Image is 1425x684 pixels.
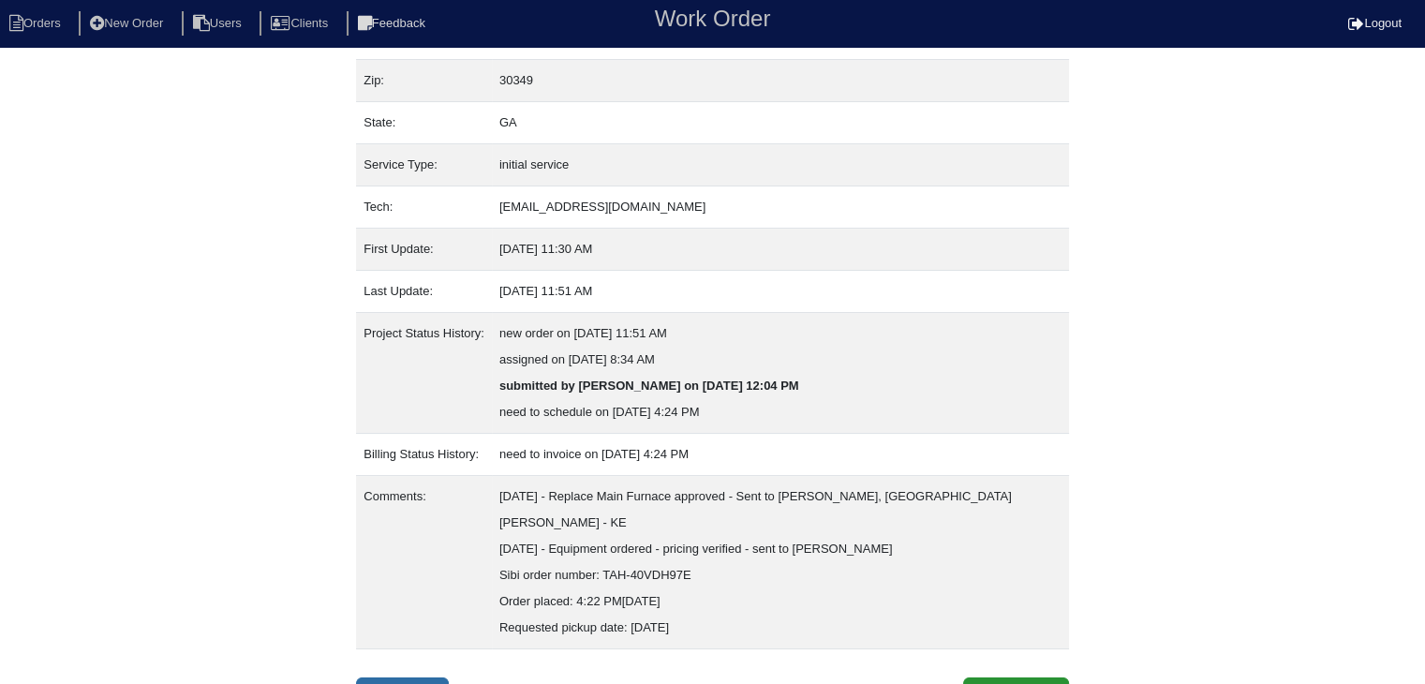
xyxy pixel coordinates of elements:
[356,186,492,229] td: Tech:
[499,347,1061,373] div: assigned on [DATE] 8:34 AM
[492,476,1069,649] td: [DATE] - Replace Main Furnace approved - Sent to [PERSON_NAME], [GEOGRAPHIC_DATA][PERSON_NAME] - ...
[356,229,492,271] td: First Update:
[182,16,257,30] a: Users
[499,373,1061,399] div: submitted by [PERSON_NAME] on [DATE] 12:04 PM
[356,144,492,186] td: Service Type:
[182,11,257,37] li: Users
[499,399,1061,425] div: need to schedule on [DATE] 4:24 PM
[356,102,492,144] td: State:
[356,476,492,649] td: Comments:
[1348,16,1402,30] a: Logout
[79,11,178,37] li: New Order
[492,144,1069,186] td: initial service
[356,271,492,313] td: Last Update:
[492,271,1069,313] td: [DATE] 11:51 AM
[499,320,1061,347] div: new order on [DATE] 11:51 AM
[356,313,492,434] td: Project Status History:
[79,16,178,30] a: New Order
[492,102,1069,144] td: GA
[356,434,492,476] td: Billing Status History:
[499,441,1061,468] div: need to invoice on [DATE] 4:24 PM
[492,186,1069,229] td: [EMAIL_ADDRESS][DOMAIN_NAME]
[492,60,1069,102] td: 30349
[260,16,343,30] a: Clients
[356,60,492,102] td: Zip:
[347,11,440,37] li: Feedback
[492,229,1069,271] td: [DATE] 11:30 AM
[260,11,343,37] li: Clients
